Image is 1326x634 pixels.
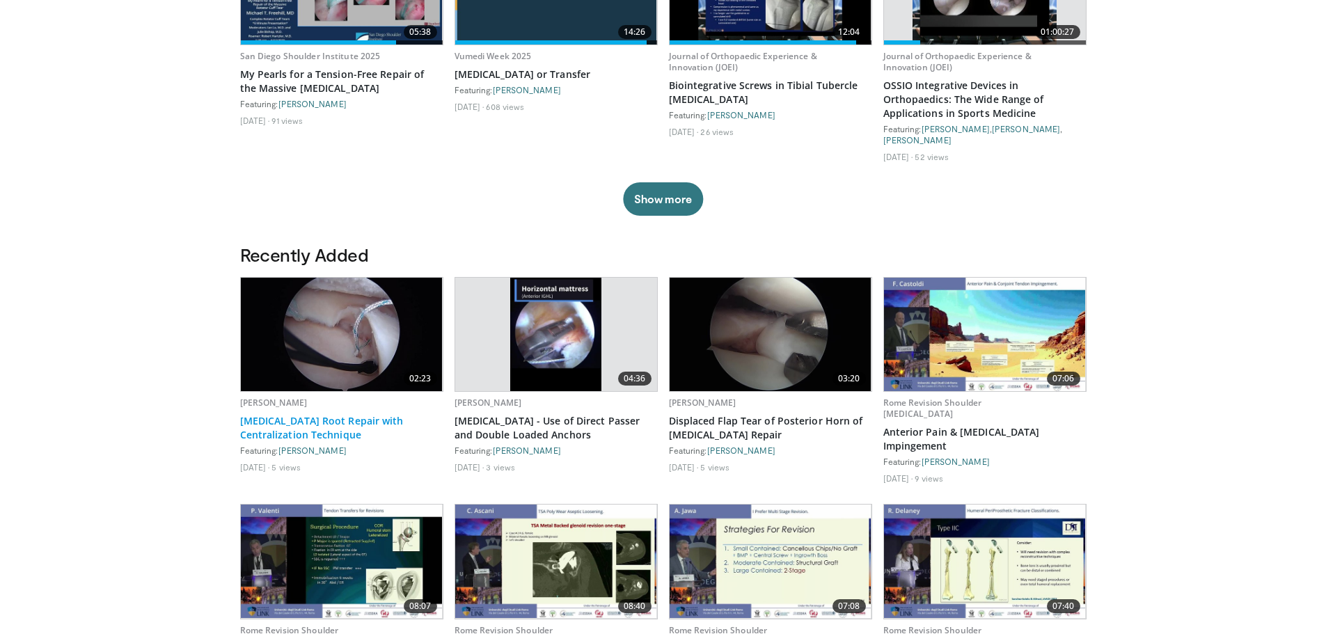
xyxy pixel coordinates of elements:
div: Featuring: [240,98,443,109]
a: Displaced Flap Tear of Posterior Horn of [MEDICAL_DATA] Repair [669,414,872,442]
span: 08:07 [404,599,437,613]
a: 07:40 [884,505,1086,618]
li: [DATE] [883,473,913,484]
span: 14:26 [618,25,652,39]
img: 926032fc-011e-4e04-90f2-afa899d7eae5.620x360_q85_upscale.jpg [241,278,443,391]
a: [PERSON_NAME] [707,110,775,120]
a: 08:07 [241,505,443,618]
a: [PERSON_NAME] [992,124,1060,134]
div: Featuring: [669,445,872,456]
a: Journal of Orthopaedic Experience & Innovation (JOEI) [669,50,817,73]
a: [MEDICAL_DATA] - Use of Direct Passer and Double Loaded Anchors [455,414,658,442]
li: 3 views [486,461,515,473]
a: Vumedi Week 2025 [455,50,532,62]
li: [DATE] [455,101,484,112]
img: b9682281-d191-4971-8e2c-52cd21f8feaa.620x360_q85_upscale.jpg [455,505,657,618]
a: Biointegrative Screws in Tibial Tubercle [MEDICAL_DATA] [669,79,872,106]
span: 08:40 [618,599,652,613]
a: Rome Revision Shoulder [MEDICAL_DATA] [883,397,982,420]
a: [PERSON_NAME] [922,124,990,134]
div: Featuring: , , [883,123,1087,145]
li: 26 views [700,126,734,137]
div: Featuring: [455,445,658,456]
a: [PERSON_NAME] [707,445,775,455]
div: Featuring: [455,84,658,95]
span: 03:20 [832,372,866,386]
a: 04:36 [455,278,657,391]
li: [DATE] [455,461,484,473]
a: San Diego Shoulder Institute 2025 [240,50,381,62]
div: Featuring: [240,445,443,456]
a: 08:40 [455,505,657,618]
a: [PERSON_NAME] [455,397,522,409]
li: 52 views [915,151,949,162]
span: 07:40 [1047,599,1080,613]
a: [PERSON_NAME] [278,445,347,455]
a: [PERSON_NAME] [669,397,736,409]
a: [PERSON_NAME] [883,135,952,145]
span: 04:36 [618,372,652,386]
a: OSSIO Integrative Devices in Orthopaedics: The Wide Range of Applications in Sports Medicine [883,79,1087,120]
a: [PERSON_NAME] [240,397,308,409]
li: [DATE] [240,115,270,126]
a: [PERSON_NAME] [922,457,990,466]
a: [MEDICAL_DATA] Root Repair with Centralization Technique [240,414,443,442]
li: [DATE] [883,151,913,162]
a: [PERSON_NAME] [278,99,347,109]
h3: Recently Added [240,244,1087,266]
a: Journal of Orthopaedic Experience & Innovation (JOEI) [883,50,1032,73]
span: 01:00:27 [1035,25,1080,39]
div: Featuring: [669,109,872,120]
img: cd449402-123d-47f7-b112-52d159f17939.620x360_q85_upscale.jpg [510,278,601,391]
a: 07:06 [884,278,1086,391]
a: [MEDICAL_DATA] or Transfer [455,68,658,81]
span: 02:23 [404,372,437,386]
li: 608 views [486,101,524,112]
a: 02:23 [241,278,443,391]
img: 2649116b-05f8-405c-a48f-a284a947b030.620x360_q85_upscale.jpg [670,278,871,391]
img: a3fe917b-418f-4b37-ad2e-b0d12482d850.620x360_q85_upscale.jpg [670,505,871,618]
a: [PERSON_NAME] [493,85,561,95]
a: Anterior Pain & [MEDICAL_DATA] Impingement [883,425,1087,453]
button: Show more [623,182,703,216]
li: [DATE] [240,461,270,473]
li: [DATE] [669,461,699,473]
a: [PERSON_NAME] [493,445,561,455]
img: c89197b7-361e-43d5-a86e-0b48a5cfb5ba.620x360_q85_upscale.jpg [884,505,1086,618]
span: 05:38 [404,25,437,39]
a: 03:20 [670,278,871,391]
li: 9 views [915,473,943,484]
li: 91 views [271,115,303,126]
span: 07:06 [1047,372,1080,386]
span: 12:04 [832,25,866,39]
img: 8037028b-5014-4d38-9a8c-71d966c81743.620x360_q85_upscale.jpg [884,278,1086,391]
li: 5 views [700,461,729,473]
li: [DATE] [669,126,699,137]
a: 07:08 [670,505,871,618]
div: Featuring: [883,456,1087,467]
img: f121adf3-8f2a-432a-ab04-b981073a2ae5.620x360_q85_upscale.jpg [241,505,443,618]
span: 07:08 [832,599,866,613]
a: My Pearls for a Tension-Free Repair of the Massive [MEDICAL_DATA] [240,68,443,95]
li: 5 views [271,461,301,473]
